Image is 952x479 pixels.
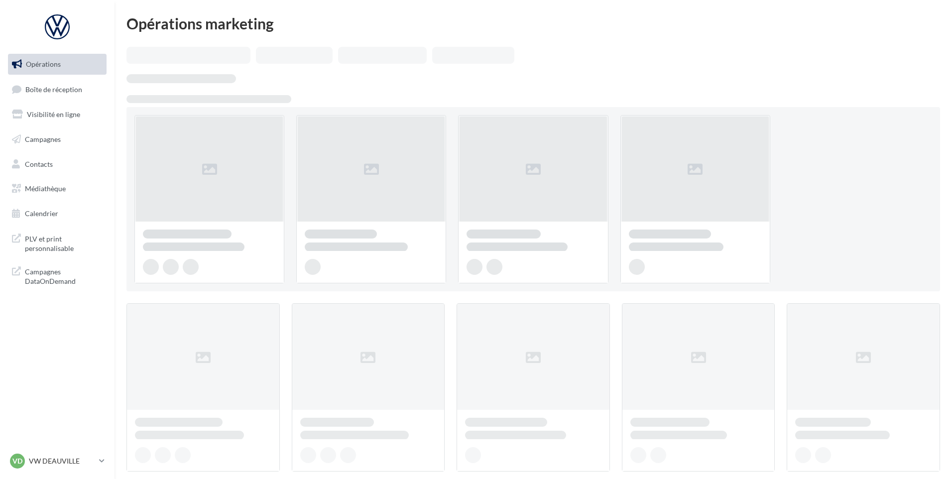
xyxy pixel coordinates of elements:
a: VD VW DEAUVILLE [8,452,107,471]
span: Campagnes [25,135,61,143]
p: VW DEAUVILLE [29,456,95,466]
a: Opérations [6,54,109,75]
span: Opérations [26,60,61,68]
span: Contacts [25,159,53,168]
div: Opérations marketing [126,16,940,31]
a: Visibilité en ligne [6,104,109,125]
a: Contacts [6,154,109,175]
a: Boîte de réception [6,79,109,100]
span: Visibilité en ligne [27,110,80,119]
span: Calendrier [25,209,58,218]
span: VD [12,456,22,466]
span: Boîte de réception [25,85,82,93]
a: Calendrier [6,203,109,224]
a: PLV et print personnalisable [6,228,109,257]
a: Campagnes DataOnDemand [6,261,109,290]
span: Médiathèque [25,184,66,193]
a: Campagnes [6,129,109,150]
span: PLV et print personnalisable [25,232,103,253]
a: Médiathèque [6,178,109,199]
span: Campagnes DataOnDemand [25,265,103,286]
